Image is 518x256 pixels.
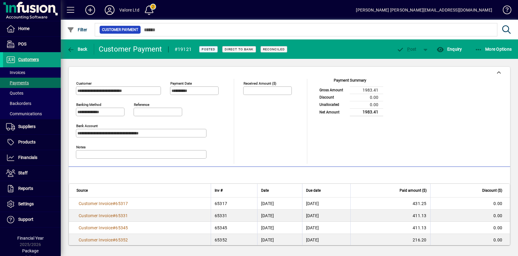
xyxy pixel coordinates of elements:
span: POS [18,42,26,46]
span: # [113,213,115,218]
a: Payments [3,78,61,88]
td: [DATE] [302,197,351,210]
div: [PERSON_NAME] [PERSON_NAME][EMAIL_ADDRESS][DOMAIN_NAME] [356,5,492,15]
a: Staff [3,166,61,181]
div: #19121 [175,45,192,54]
mat-label: Bank Account [76,124,98,128]
span: # [113,201,115,206]
span: Financial Year [17,236,44,241]
td: 1983.41 [350,108,383,116]
span: Backorders [6,101,31,106]
td: 65352 [211,234,257,246]
span: Communications [6,111,42,116]
div: Payment Summary [316,77,383,86]
span: Settings [18,201,34,206]
td: 0.00 [350,101,383,108]
td: [DATE] [257,210,302,222]
td: 216.20 [350,234,430,246]
span: 65352 [115,237,128,242]
span: Customer Invoice [79,237,113,242]
span: Customer Payment [102,27,138,33]
button: Profile [100,5,119,15]
span: More Options [475,47,512,52]
span: Due date [306,187,321,194]
td: 0.00 [430,197,510,210]
td: [DATE] [257,197,302,210]
a: Backorders [3,98,61,109]
span: 65345 [115,225,128,230]
div: Customer Payment [99,44,162,54]
button: Back [66,44,89,55]
td: [DATE] [302,234,351,246]
a: Reports [3,181,61,196]
span: Customers [18,57,39,62]
span: 65317 [115,201,128,206]
a: Customer Invoice#65352 [77,237,130,243]
td: 411.13 [350,222,430,234]
span: Inv # [215,187,223,194]
a: Invoices [3,67,61,78]
span: Quotes [6,91,23,96]
span: Date [261,187,269,194]
span: Discount ($) [482,187,502,194]
span: Package [22,248,39,253]
span: 65331 [115,213,128,218]
span: Financials [18,155,37,160]
button: Filter [66,24,89,35]
span: Home [18,26,29,31]
span: Reconciled [263,47,285,51]
div: Valore Ltd [119,5,139,15]
span: Customer Invoice [79,213,113,218]
td: 411.13 [350,210,430,222]
span: Source [77,187,88,194]
td: 431.25 [350,197,430,210]
td: Net Amount [316,108,350,116]
span: Filter [67,27,87,32]
button: Post [394,44,420,55]
td: 0.00 [350,94,383,101]
td: [DATE] [302,222,351,234]
mat-label: Notes [76,145,86,149]
a: Home [3,21,61,36]
a: POS [3,37,61,52]
a: Customer Invoice#65345 [77,224,130,231]
a: Support [3,212,61,227]
span: Paid amount ($) [400,187,427,194]
td: 1983.41 [350,86,383,94]
td: [DATE] [302,210,351,222]
td: Unallocated [316,101,350,108]
button: Enquiry [435,44,463,55]
td: 0.00 [430,210,510,222]
mat-label: Payment Date [170,81,192,86]
span: Products [18,140,36,144]
a: Settings [3,197,61,212]
app-page-summary-card: Payment Summary [316,79,383,116]
a: Financials [3,150,61,165]
span: Payments [6,80,29,85]
td: [DATE] [257,222,302,234]
td: Discount [316,94,350,101]
span: Suppliers [18,124,36,129]
span: # [113,237,115,242]
a: Knowledge Base [498,1,510,21]
mat-label: Banking method [76,103,101,107]
span: Direct to bank [225,47,254,51]
a: Customer Invoice#65331 [77,212,130,219]
a: Suppliers [3,119,61,134]
mat-label: Customer [76,81,92,86]
mat-label: Received Amount ($) [244,81,276,86]
a: Customer Invoice#65317 [77,200,130,207]
span: ost [397,47,417,52]
button: More Options [473,44,513,55]
span: Enquiry [437,47,462,52]
a: Products [3,135,61,150]
span: Back [67,47,87,52]
span: # [113,225,115,230]
td: 65345 [211,222,257,234]
mat-label: Reference [134,103,149,107]
td: [DATE] [257,234,302,246]
span: Posted [202,47,215,51]
span: Staff [18,170,28,175]
span: P [407,47,410,52]
a: Quotes [3,88,61,98]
